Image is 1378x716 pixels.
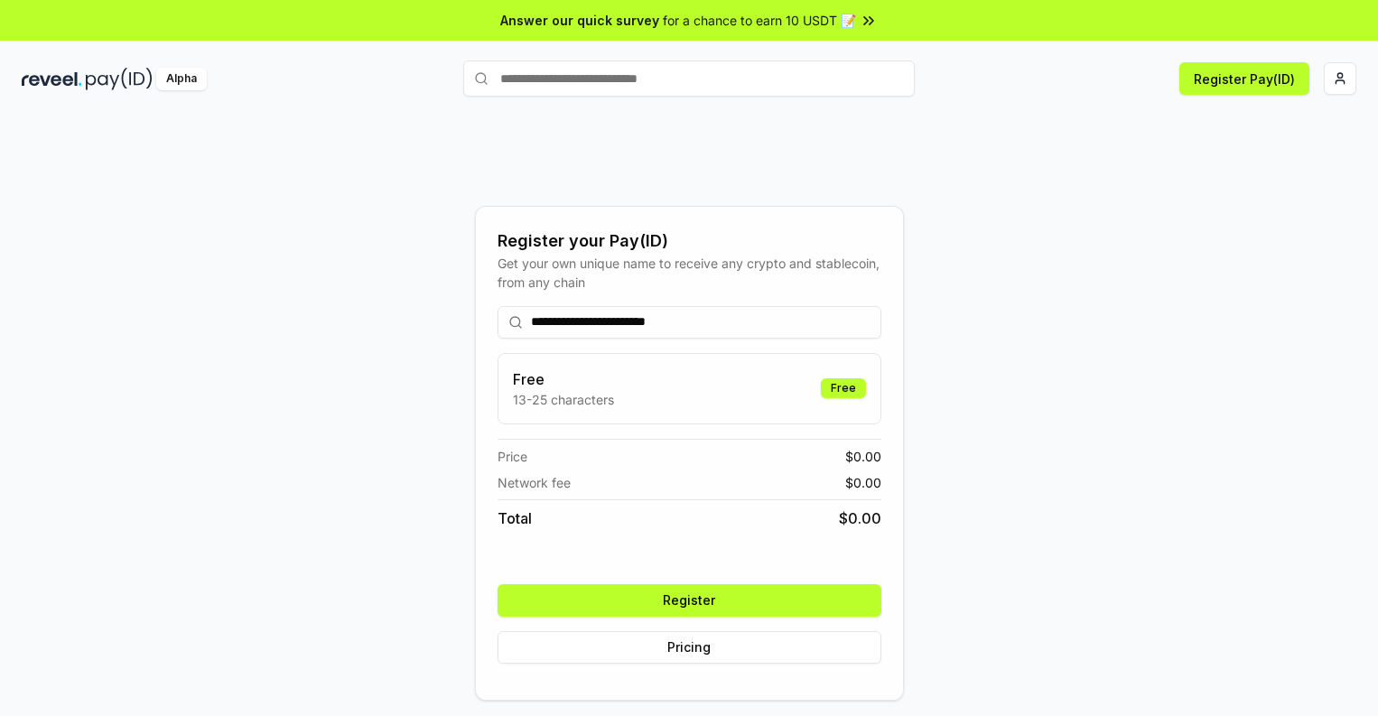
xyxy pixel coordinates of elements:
[498,473,571,492] span: Network fee
[498,631,881,664] button: Pricing
[86,68,153,90] img: pay_id
[22,68,82,90] img: reveel_dark
[498,447,527,466] span: Price
[845,473,881,492] span: $ 0.00
[839,507,881,529] span: $ 0.00
[513,390,614,409] p: 13-25 characters
[498,507,532,529] span: Total
[498,584,881,617] button: Register
[845,447,881,466] span: $ 0.00
[500,11,659,30] span: Answer our quick survey
[156,68,207,90] div: Alpha
[821,378,866,398] div: Free
[513,368,614,390] h3: Free
[498,228,881,254] div: Register your Pay(ID)
[1179,62,1309,95] button: Register Pay(ID)
[498,254,881,292] div: Get your own unique name to receive any crypto and stablecoin, from any chain
[663,11,856,30] span: for a chance to earn 10 USDT 📝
